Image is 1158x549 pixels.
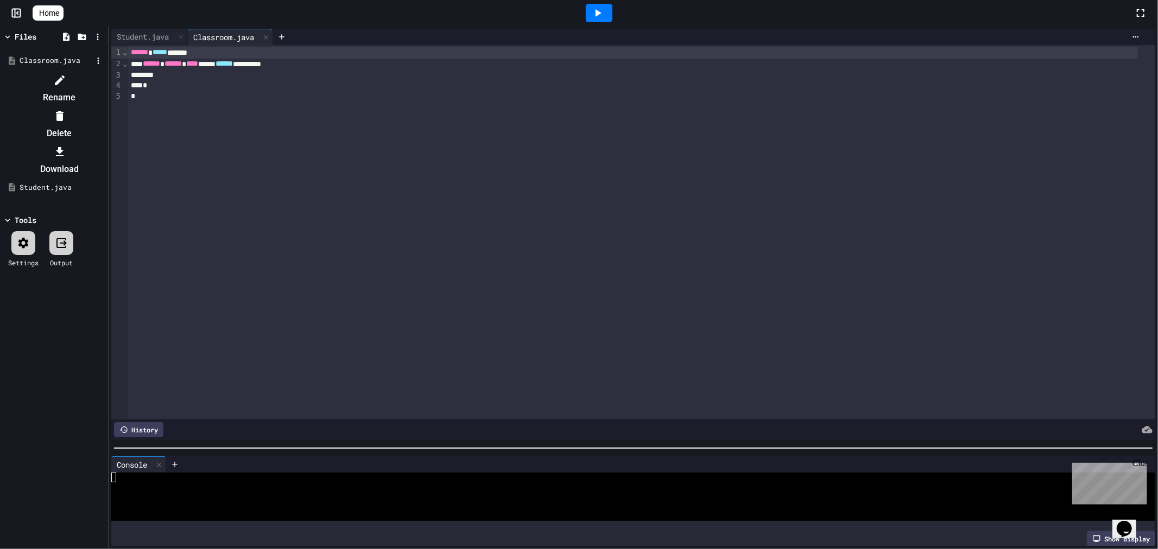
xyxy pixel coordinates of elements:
[188,29,273,45] div: Classroom.java
[111,70,122,81] div: 3
[111,47,122,59] div: 1
[33,5,64,21] a: Home
[20,55,92,66] div: Classroom.java
[111,459,153,470] div: Console
[114,422,163,437] div: History
[122,59,128,68] span: Fold line
[1112,506,1147,538] iframe: chat widget
[111,29,188,45] div: Student.java
[188,31,260,43] div: Classroom.java
[111,31,174,42] div: Student.java
[8,258,39,267] div: Settings
[14,143,105,178] li: Download
[39,8,59,18] span: Home
[111,91,122,102] div: 5
[111,59,122,70] div: 2
[15,31,36,42] div: Files
[111,456,166,473] div: Console
[111,80,122,91] div: 4
[15,214,36,226] div: Tools
[14,72,105,106] li: Rename
[14,107,105,142] li: Delete
[122,48,128,56] span: Fold line
[4,4,75,69] div: Chat with us now!Close
[1087,531,1155,546] div: Show display
[50,258,73,267] div: Output
[1068,458,1147,505] iframe: chat widget
[20,182,104,193] div: Student.java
